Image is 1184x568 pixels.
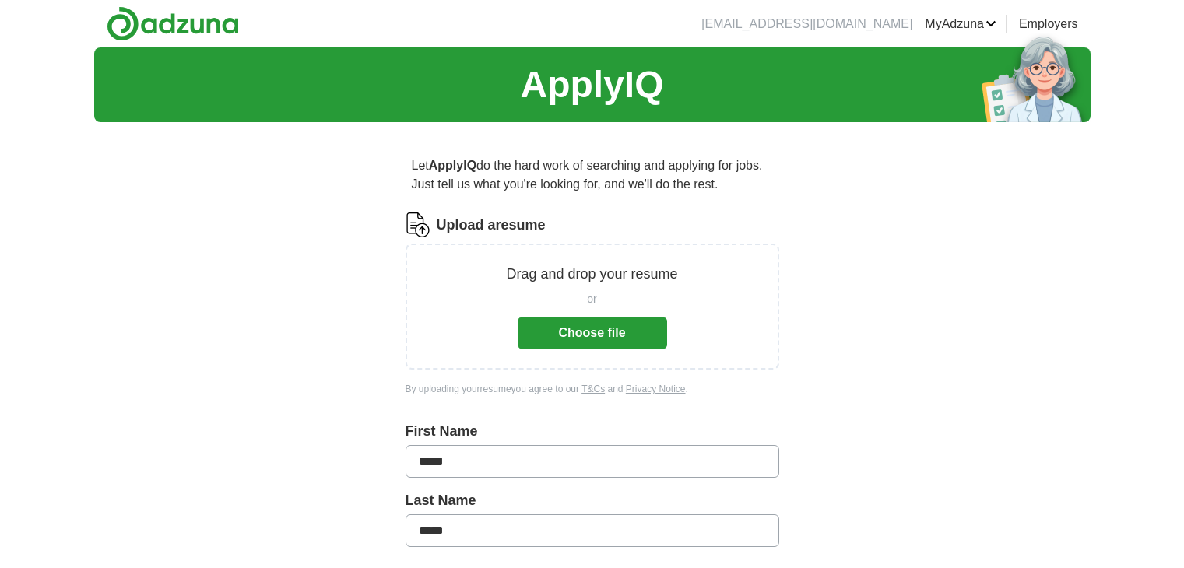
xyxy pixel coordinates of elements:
[1019,15,1078,33] a: Employers
[406,212,430,237] img: CV Icon
[429,159,476,172] strong: ApplyIQ
[701,15,912,33] li: [EMAIL_ADDRESS][DOMAIN_NAME]
[587,291,596,307] span: or
[107,6,239,41] img: Adzuna logo
[406,490,779,511] label: Last Name
[520,57,663,113] h1: ApplyIQ
[406,150,779,200] p: Let do the hard work of searching and applying for jobs. Just tell us what you're looking for, an...
[406,421,779,442] label: First Name
[506,264,677,285] p: Drag and drop your resume
[518,317,667,349] button: Choose file
[626,384,686,394] a: Privacy Notice
[406,382,779,396] div: By uploading your resume you agree to our and .
[581,384,605,394] a: T&Cs
[925,15,996,33] a: MyAdzuna
[437,215,546,236] label: Upload a resume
